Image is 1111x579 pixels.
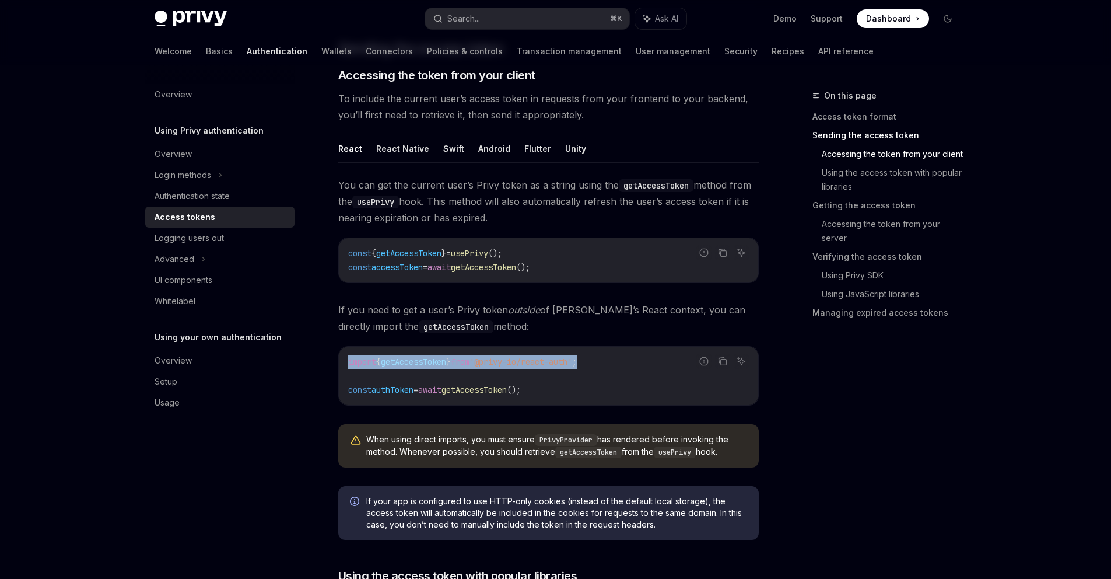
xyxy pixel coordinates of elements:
[145,144,295,165] a: Overview
[155,354,192,368] div: Overview
[508,304,540,316] em: outside
[446,357,451,367] span: }
[824,89,877,103] span: On this page
[555,447,622,458] code: getAccessToken
[535,434,597,446] code: PrivyProvider
[145,371,295,392] a: Setup
[155,88,192,102] div: Overview
[451,357,469,367] span: from
[619,179,693,192] code: getAccessToken
[812,126,966,145] a: Sending the access token
[413,385,418,395] span: =
[812,247,966,266] a: Verifying the access token
[610,14,622,23] span: ⌘ K
[338,302,759,334] span: If you need to get a user’s Privy token of [PERSON_NAME]’s React context, you can directly import...
[812,304,966,322] a: Managing expired access tokens
[441,248,446,259] span: }
[565,135,586,162] button: Unity
[155,147,192,161] div: Overview
[478,135,510,162] button: Android
[155,330,282,344] h5: Using your own authentication
[206,37,233,65] a: Basics
[427,262,451,273] span: await
[371,248,376,259] span: {
[350,435,362,447] svg: Warning
[636,37,710,65] a: User management
[857,9,929,28] a: Dashboard
[145,207,295,228] a: Access tokens
[371,262,423,273] span: accessToken
[155,11,227,27] img: dark logo
[635,8,686,29] button: Ask AI
[145,84,295,105] a: Overview
[418,385,441,395] span: await
[822,285,966,304] a: Using JavaScript libraries
[348,357,376,367] span: import
[818,37,874,65] a: API reference
[376,248,441,259] span: getAccessToken
[811,13,843,25] a: Support
[524,135,551,162] button: Flutter
[155,252,194,266] div: Advanced
[507,385,521,395] span: ();
[734,354,749,369] button: Ask AI
[348,385,371,395] span: const
[155,375,177,389] div: Setup
[715,354,730,369] button: Copy the contents from the code block
[773,13,797,25] a: Demo
[145,186,295,207] a: Authentication state
[447,12,480,26] div: Search...
[724,37,758,65] a: Security
[338,177,759,226] span: You can get the current user’s Privy token as a string using the method from the hook. This metho...
[155,396,180,410] div: Usage
[572,357,577,367] span: ;
[338,67,535,83] span: Accessing the token from your client
[155,231,224,245] div: Logging users out
[145,392,295,413] a: Usage
[338,90,759,123] span: To include the current user’s access token in requests from your frontend to your backend, you’ll...
[772,37,804,65] a: Recipes
[655,13,678,25] span: Ask AI
[446,248,451,259] span: =
[443,135,464,162] button: Swift
[441,385,507,395] span: getAccessToken
[419,320,493,333] code: getAccessToken
[350,497,362,508] svg: Info
[734,245,749,260] button: Ask AI
[348,262,371,273] span: const
[155,210,215,224] div: Access tokens
[145,270,295,291] a: UI components
[155,189,230,203] div: Authentication state
[469,357,572,367] span: '@privy-io/react-auth'
[812,107,966,126] a: Access token format
[696,354,712,369] button: Report incorrect code
[321,37,352,65] a: Wallets
[145,350,295,371] a: Overview
[155,168,211,182] div: Login methods
[145,291,295,312] a: Whitelabel
[155,37,192,65] a: Welcome
[488,248,502,259] span: ();
[366,496,747,531] span: If your app is configured to use HTTP-only cookies (instead of the default local storage), the ac...
[371,385,413,395] span: authToken
[812,196,966,215] a: Getting the access token
[366,434,747,458] span: When using direct imports, you must ensure has rendered before invoking the method. Whenever poss...
[451,248,488,259] span: usePrivy
[145,228,295,249] a: Logging users out
[822,266,966,285] a: Using Privy SDK
[352,196,399,208] code: usePrivy
[822,163,966,196] a: Using the access token with popular libraries
[822,145,966,163] a: Accessing the token from your client
[376,357,381,367] span: {
[938,9,957,28] button: Toggle dark mode
[516,262,530,273] span: ();
[822,215,966,247] a: Accessing the token from your server
[247,37,307,65] a: Authentication
[654,447,696,458] code: usePrivy
[427,37,503,65] a: Policies & controls
[155,124,264,138] h5: Using Privy authentication
[348,248,371,259] span: const
[715,245,730,260] button: Copy the contents from the code block
[338,135,362,162] button: React
[381,357,446,367] span: getAccessToken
